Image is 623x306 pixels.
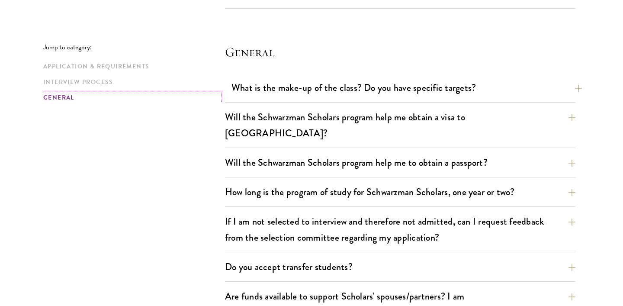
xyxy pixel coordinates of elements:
[231,78,582,97] button: What is the make-up of the class? Do you have specific targets?
[43,77,220,87] a: Interview Process
[43,62,220,71] a: Application & Requirements
[43,43,225,51] p: Jump to category:
[225,212,575,247] button: If I am not selected to interview and therefore not admitted, can I request feedback from the sel...
[43,93,220,102] a: General
[225,43,575,61] h4: General
[225,153,575,172] button: Will the Schwarzman Scholars program help me to obtain a passport?
[225,182,575,202] button: How long is the program of study for Schwarzman Scholars, one year or two?
[225,107,575,143] button: Will the Schwarzman Scholars program help me obtain a visa to [GEOGRAPHIC_DATA]?
[225,257,575,277] button: Do you accept transfer students?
